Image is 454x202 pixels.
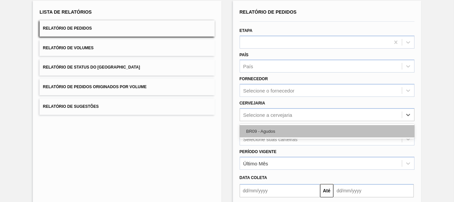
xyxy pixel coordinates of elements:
[43,26,92,31] span: Relatório de Pedidos
[243,64,253,69] div: País
[240,184,320,197] input: dd/mm/yyyy
[40,79,214,95] button: Relatório de Pedidos Originados por Volume
[40,99,214,115] button: Relatório de Sugestões
[240,9,297,15] span: Relatório de Pedidos
[320,184,333,197] button: Até
[43,85,147,89] span: Relatório de Pedidos Originados por Volume
[240,53,249,57] label: País
[243,88,294,94] div: Selecione o fornecedor
[240,149,277,154] label: Período Vigente
[243,112,292,117] div: Selecione a cervejaria
[240,101,265,105] label: Cervejaria
[243,160,268,166] div: Último Mês
[40,40,214,56] button: Relatório de Volumes
[240,125,414,137] div: BR09 - Agudos
[240,28,253,33] label: Etapa
[333,184,414,197] input: dd/mm/yyyy
[243,136,297,142] div: Selecione suas carteiras
[240,77,268,81] label: Fornecedor
[240,175,267,180] span: Data coleta
[43,65,140,70] span: Relatório de Status do [GEOGRAPHIC_DATA]
[43,46,93,50] span: Relatório de Volumes
[43,104,99,109] span: Relatório de Sugestões
[40,59,214,76] button: Relatório de Status do [GEOGRAPHIC_DATA]
[40,20,214,37] button: Relatório de Pedidos
[40,9,92,15] span: Lista de Relatórios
